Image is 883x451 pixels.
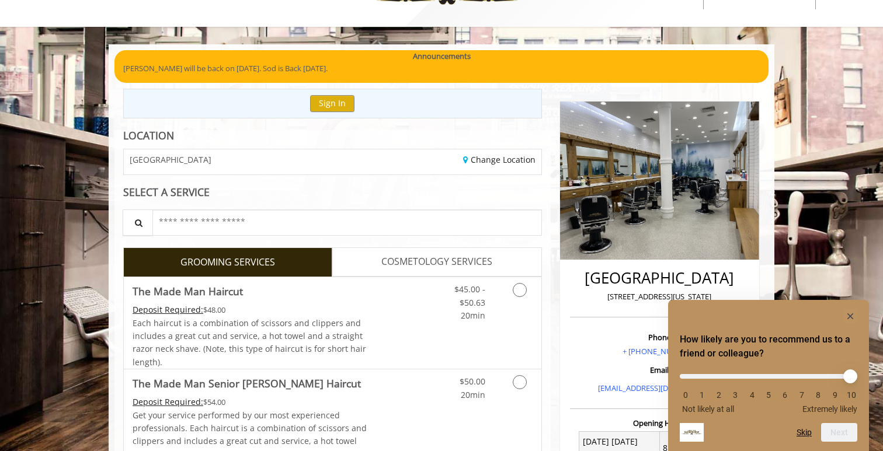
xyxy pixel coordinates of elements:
span: 20min [461,310,485,321]
span: Extremely likely [802,404,857,414]
span: $50.00 [460,376,485,387]
button: Next question [821,423,857,442]
p: [STREET_ADDRESS][US_STATE] [573,291,746,303]
span: [GEOGRAPHIC_DATA] [130,155,211,164]
span: This service needs some Advance to be paid before we block your appointment [133,396,203,407]
h2: How likely are you to recommend us to a friend or colleague? Select an option from 0 to 10, with ... [680,333,857,361]
li: 8 [812,390,824,400]
li: 2 [713,390,725,400]
div: How likely are you to recommend us to a friend or colleague? Select an option from 0 to 10, with ... [680,309,857,442]
li: 10 [846,390,857,400]
h2: [GEOGRAPHIC_DATA] [573,270,746,286]
button: Skip [797,428,812,437]
button: Sign In [310,95,354,112]
h3: Email [573,366,746,374]
span: Each haircut is a combination of scissors and clippers and includes a great cut and service, a ho... [133,317,366,368]
span: 20min [461,389,485,400]
li: 0 [680,390,691,400]
span: This service needs some Advance to be paid before we block your appointment [133,304,203,315]
span: GROOMING SERVICES [180,255,275,270]
li: 5 [763,390,774,400]
div: $48.00 [133,303,367,316]
div: $54.00 [133,396,367,408]
a: + [PHONE_NUMBER]. [623,346,696,356]
span: Not likely at all [682,404,734,414]
li: 6 [779,390,791,400]
h3: Phone [573,333,746,341]
b: The Made Man Haircut [133,283,243,299]
button: Service Search [123,209,153,236]
a: [EMAIL_ADDRESS][DOMAIN_NAME] [598,383,721,393]
li: 9 [829,390,841,400]
button: Hide survey [843,309,857,323]
b: The Made Man Senior [PERSON_NAME] Haircut [133,375,361,391]
b: LOCATION [123,128,174,142]
li: 3 [729,390,741,400]
li: 7 [796,390,808,400]
p: [PERSON_NAME] will be back on [DATE]. Sod is Back [DATE]. [123,62,760,75]
li: 1 [696,390,708,400]
b: Announcements [413,50,471,62]
div: How likely are you to recommend us to a friend or colleague? Select an option from 0 to 10, with ... [680,365,857,414]
div: SELECT A SERVICE [123,187,542,198]
li: 4 [746,390,758,400]
span: $45.00 - $50.63 [454,284,485,307]
h3: Opening Hours [570,419,749,427]
span: COSMETOLOGY SERVICES [381,254,492,270]
a: Change Location [463,154,536,165]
